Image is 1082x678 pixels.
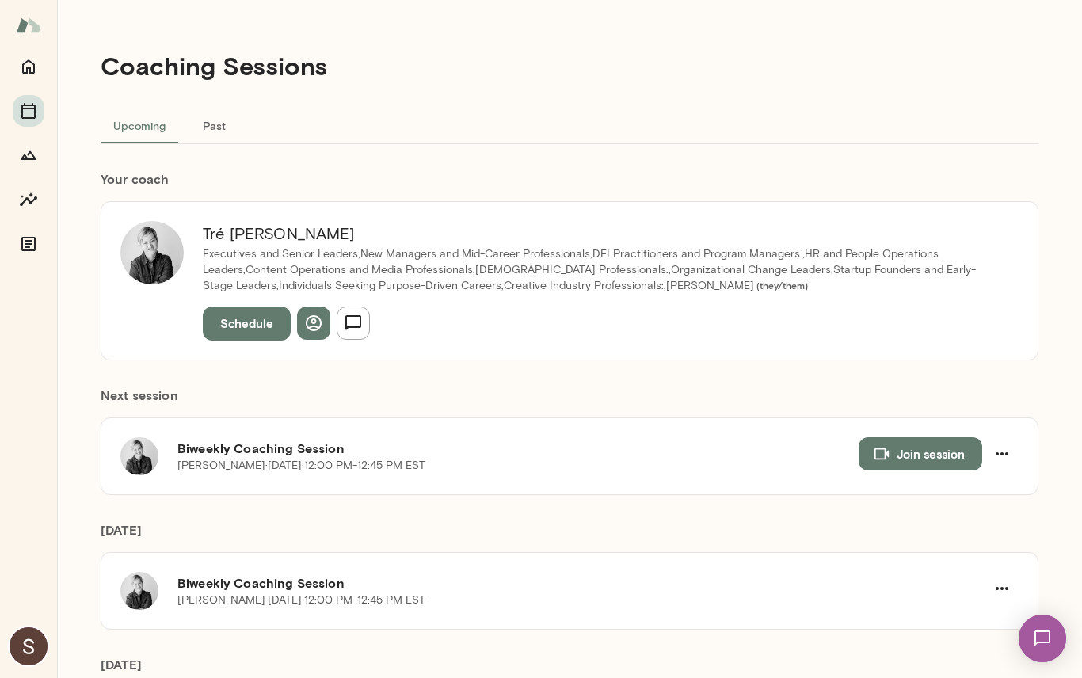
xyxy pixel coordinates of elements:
p: Executives and Senior Leaders,New Managers and Mid-Career Professionals,DEI Practitioners and Pro... [203,246,1000,294]
button: Insights [13,184,44,215]
h6: Biweekly Coaching Session [177,439,859,458]
button: Documents [13,228,44,260]
h6: Next session [101,386,1038,417]
img: Sam Bezilla [10,627,48,665]
h6: Tré [PERSON_NAME] [203,221,1000,246]
img: Mento [16,10,41,40]
h4: Coaching Sessions [101,51,327,81]
button: Schedule [203,307,291,340]
button: Upcoming [101,106,178,144]
img: Tré Wright [120,221,184,284]
div: basic tabs example [101,106,1038,144]
p: [PERSON_NAME] · [DATE] · 12:00 PM-12:45 PM EST [177,458,425,474]
p: [PERSON_NAME] · [DATE] · 12:00 PM-12:45 PM EST [177,592,425,608]
button: Growth Plan [13,139,44,171]
h6: Your coach [101,169,1038,189]
button: View profile [297,307,330,340]
button: Past [178,106,250,144]
button: Join session [859,437,982,470]
h6: Biweekly Coaching Session [177,573,985,592]
button: Sessions [13,95,44,127]
button: Send message [337,307,370,340]
button: Home [13,51,44,82]
span: ( they/them ) [754,280,808,291]
h6: [DATE] [101,520,1038,552]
